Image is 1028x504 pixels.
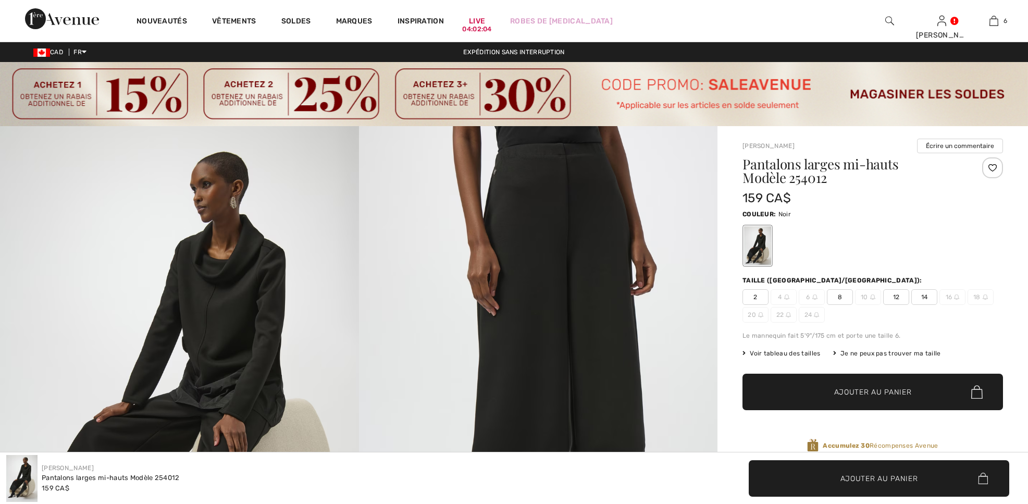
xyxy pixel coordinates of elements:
[742,211,776,218] span: Couleur:
[742,191,791,205] span: 159 CA$
[42,484,69,492] span: 159 CA$
[398,17,444,28] span: Inspiration
[42,464,94,472] a: [PERSON_NAME]
[42,473,180,483] div: Pantalons larges mi-hauts Modèle 254012
[807,438,819,452] img: Récompenses Avenue
[469,16,485,27] a: Live04:02:04
[812,294,818,300] img: ring-m.svg
[742,331,1003,340] div: Le mannequin fait 5'9"/175 cm et porte une taille 6.
[799,289,825,305] span: 6
[784,294,789,300] img: ring-m.svg
[989,15,998,27] img: Mon panier
[917,139,1003,153] button: Écrire un commentaire
[855,289,881,305] span: 10
[968,15,1019,27] a: 6
[25,8,99,29] img: 1ère Avenue
[771,307,797,323] span: 22
[749,460,1009,497] button: Ajouter au panier
[771,289,797,305] span: 4
[870,294,875,300] img: ring-m.svg
[983,294,988,300] img: ring-m.svg
[916,30,967,41] div: [PERSON_NAME]
[840,473,918,484] span: Ajouter au panier
[462,24,491,34] div: 04:02:04
[823,441,938,450] span: Récompenses Avenue
[971,386,983,399] img: Bag.svg
[742,157,960,185] h1: Pantalons larges mi-hauts Modèle 254012
[954,294,959,300] img: ring-m.svg
[212,17,256,28] a: Vêtements
[823,442,870,449] strong: Accumulez 30
[281,17,311,28] a: Soldes
[137,17,187,28] a: Nouveautés
[885,15,894,27] img: recherche
[742,142,795,150] a: [PERSON_NAME]
[744,226,771,265] div: Noir
[911,289,937,305] span: 14
[834,387,912,398] span: Ajouter au panier
[742,349,821,358] span: Voir tableau des tailles
[510,16,613,27] a: Robes de [MEDICAL_DATA]
[814,312,819,317] img: ring-m.svg
[937,16,946,26] a: Se connecter
[939,289,965,305] span: 16
[33,48,67,56] span: CAD
[978,473,988,484] img: Bag.svg
[6,455,38,502] img: Pantalons larges mi-hauts mod&egrave;le 254012
[336,17,373,28] a: Marques
[968,289,994,305] span: 18
[33,48,50,57] img: Canadian Dollar
[937,15,946,27] img: Mes infos
[758,312,763,317] img: ring-m.svg
[742,289,769,305] span: 2
[1004,16,1007,26] span: 6
[778,211,791,218] span: Noir
[786,312,791,317] img: ring-m.svg
[742,307,769,323] span: 20
[799,307,825,323] span: 24
[833,349,941,358] div: Je ne peux pas trouver ma taille
[742,374,1003,410] button: Ajouter au panier
[73,48,86,56] span: FR
[742,276,924,285] div: Taille ([GEOGRAPHIC_DATA]/[GEOGRAPHIC_DATA]):
[883,289,909,305] span: 12
[827,289,853,305] span: 8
